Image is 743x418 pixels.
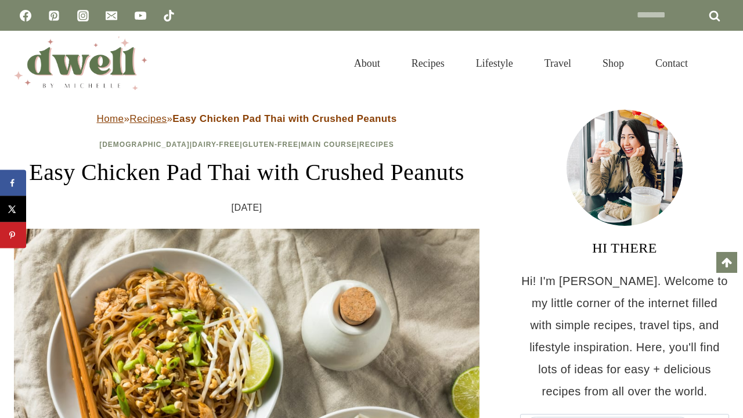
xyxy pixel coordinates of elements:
a: [DEMOGRAPHIC_DATA] [99,140,190,149]
a: Lifestyle [460,43,529,84]
time: [DATE] [232,199,262,217]
a: Dairy-Free [192,140,240,149]
a: Instagram [71,4,95,27]
h3: HI THERE [520,237,729,258]
button: View Search Form [709,53,729,73]
a: Main Course [301,140,356,149]
a: Email [100,4,123,27]
a: Home [96,113,124,124]
h1: Easy Chicken Pad Thai with Crushed Peanuts [14,155,479,190]
a: YouTube [129,4,152,27]
img: DWELL by michelle [14,37,147,90]
a: Pinterest [42,4,66,27]
a: TikTok [157,4,181,27]
a: Scroll to top [716,252,737,273]
p: Hi! I'm [PERSON_NAME]. Welcome to my little corner of the internet filled with simple recipes, tr... [520,270,729,402]
span: » » [96,113,396,124]
a: Recipes [359,140,394,149]
strong: Easy Chicken Pad Thai with Crushed Peanuts [172,113,396,124]
span: | | | | [99,140,394,149]
a: Gluten-Free [243,140,298,149]
a: Shop [587,43,640,84]
a: About [338,43,396,84]
a: Recipes [129,113,167,124]
a: Facebook [14,4,37,27]
a: Recipes [396,43,460,84]
a: Travel [529,43,587,84]
nav: Primary Navigation [338,43,704,84]
a: Contact [640,43,704,84]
